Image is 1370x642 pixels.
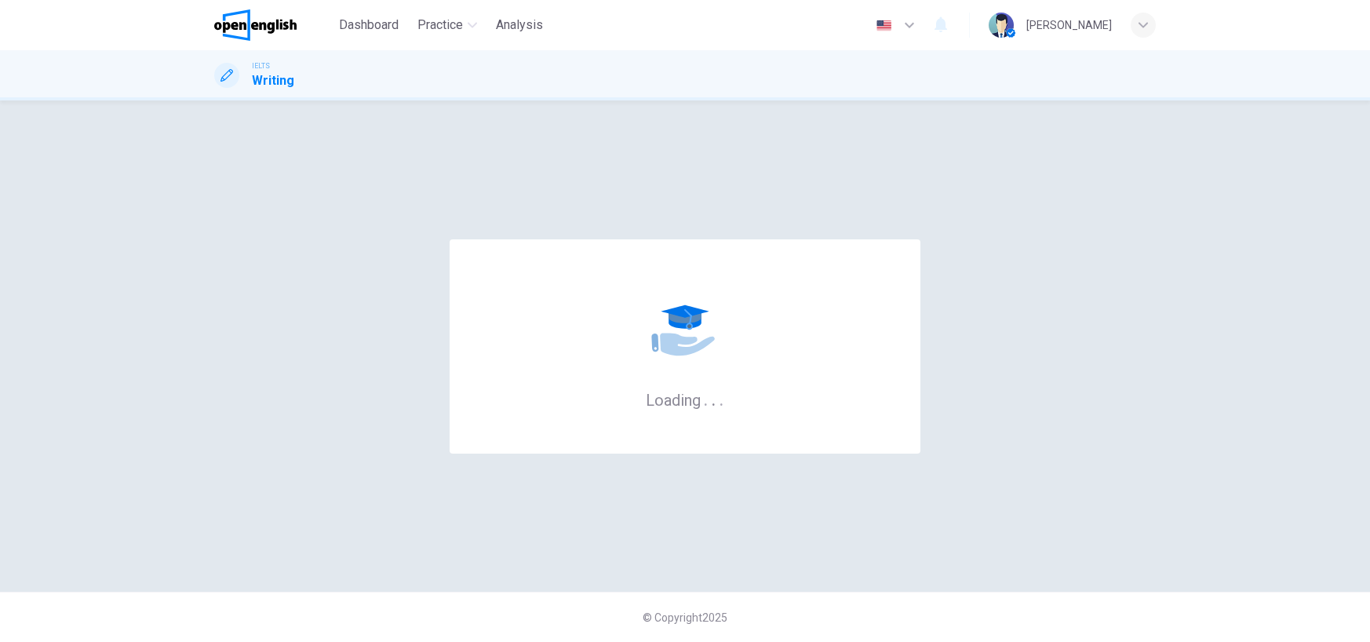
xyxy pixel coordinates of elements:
button: Analysis [490,11,549,39]
span: Analysis [496,16,543,35]
button: Dashboard [333,11,405,39]
h6: . [703,385,709,411]
span: IELTS [252,60,270,71]
h6: . [719,385,724,411]
h6: . [711,385,716,411]
div: [PERSON_NAME] [1026,16,1112,35]
img: en [874,20,894,31]
a: OpenEnglish logo [214,9,333,41]
span: Dashboard [339,16,399,35]
h1: Writing [252,71,294,90]
img: Profile picture [989,13,1014,38]
span: © Copyright 2025 [643,611,727,624]
span: Practice [417,16,463,35]
h6: Loading [646,389,724,410]
button: Practice [411,11,483,39]
img: OpenEnglish logo [214,9,297,41]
